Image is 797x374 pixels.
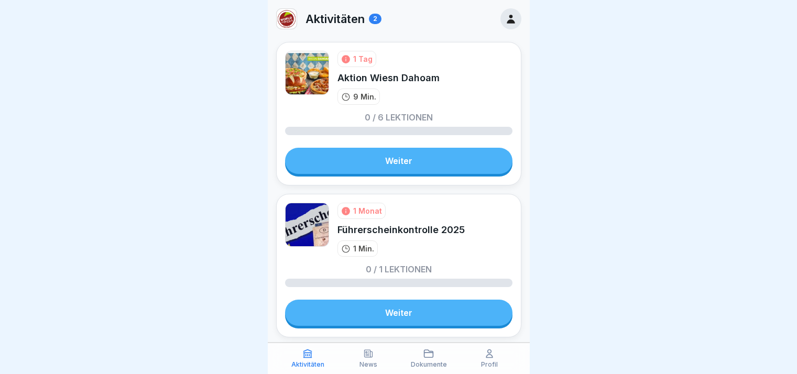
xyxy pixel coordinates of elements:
div: Aktion Wiesn Dahoam [337,71,440,84]
p: Aktivitäten [291,361,324,368]
img: tlfwtewhtshhigq7h0svolsu.png [285,51,329,95]
p: Profil [481,361,498,368]
p: 0 / 1 Lektionen [366,265,432,273]
p: News [359,361,377,368]
p: 0 / 6 Lektionen [365,113,433,122]
img: kp3cph9beugg37kbjst8gl5x.png [285,203,329,247]
div: 1 Tag [353,53,373,64]
div: 1 Monat [353,205,382,216]
img: wpjn4gtn6o310phqx1r289if.png [277,9,297,29]
div: Führerscheinkontrolle 2025 [337,223,465,236]
p: 9 Min. [353,91,376,102]
a: Weiter [285,148,512,174]
p: 1 Min. [353,243,374,254]
div: 2 [369,14,381,24]
p: Dokumente [411,361,447,368]
p: Aktivitäten [305,12,365,26]
a: Weiter [285,300,512,326]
